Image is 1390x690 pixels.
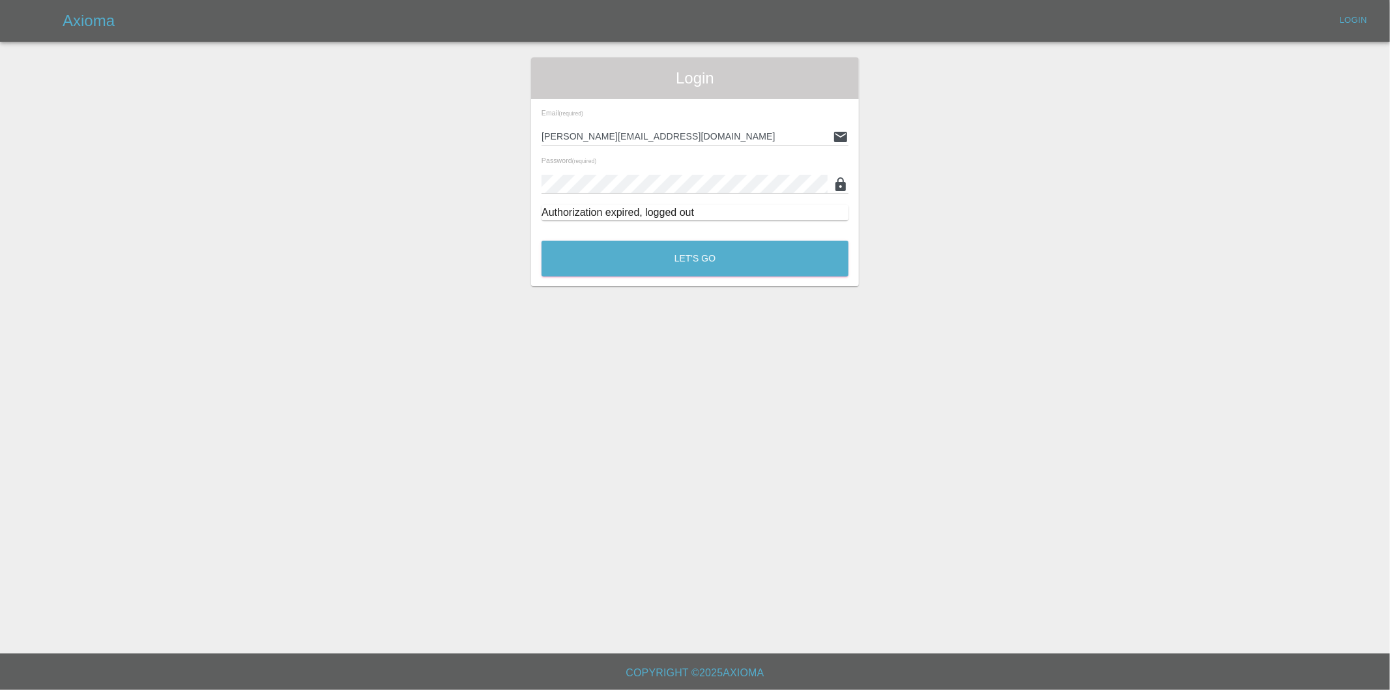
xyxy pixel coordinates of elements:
[572,158,596,164] small: (required)
[10,664,1380,682] h6: Copyright © 2025 Axioma
[559,111,583,117] small: (required)
[542,241,848,277] button: Let's Go
[542,109,583,117] span: Email
[1333,10,1374,31] a: Login
[542,157,596,164] span: Password
[63,10,115,31] h5: Axioma
[542,205,848,220] div: Authorization expired, logged out
[542,68,848,89] span: Login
